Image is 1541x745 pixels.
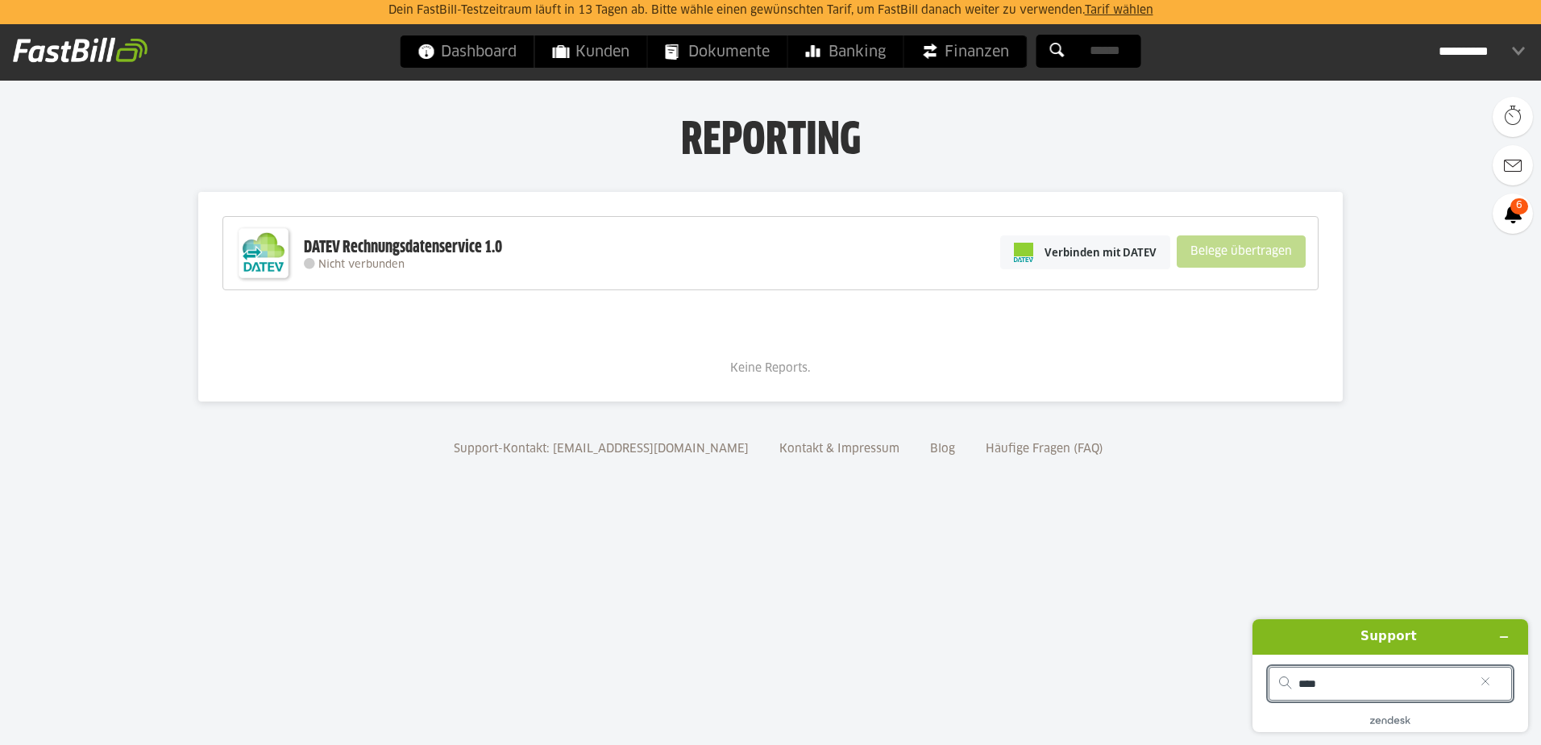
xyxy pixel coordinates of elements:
span: Verbinden mit DATEV [1045,244,1157,260]
img: fastbill_logo_white.png [13,37,147,63]
a: Kunden [535,35,647,68]
a: Banking [788,35,903,68]
span: Nicht verbunden [318,260,405,270]
div: DATEV Rechnungsdatenservice 1.0 [304,237,502,258]
span: Keine Reports. [730,363,811,374]
h1: Reporting [161,114,1380,156]
sl-button: Belege übertragen [1177,235,1306,268]
a: Finanzen [904,35,1027,68]
a: Häufige Fragen (FAQ) [980,443,1109,455]
img: pi-datev-logo-farbig-24.svg [1014,243,1033,262]
iframe: Hier finden Sie weitere Informationen [1240,606,1541,745]
span: Finanzen [922,35,1009,68]
a: Verbinden mit DATEV [1000,235,1170,269]
a: Support-Kontakt: [EMAIL_ADDRESS][DOMAIN_NAME] [448,443,754,455]
a: 6 [1493,194,1533,234]
a: Blog [924,443,961,455]
a: Dokumente [648,35,787,68]
img: DATEV-Datenservice Logo [231,221,296,285]
span: 6 [1510,198,1528,214]
span: Kunden [553,35,629,68]
a: Tarif wählen [1085,5,1153,16]
a: Kontakt & Impressum [774,443,905,455]
span: Banking [806,35,886,68]
span: Dokumente [666,35,770,68]
a: Dashboard [401,35,534,68]
span: Dashboard [418,35,517,68]
span: Support [32,11,90,26]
